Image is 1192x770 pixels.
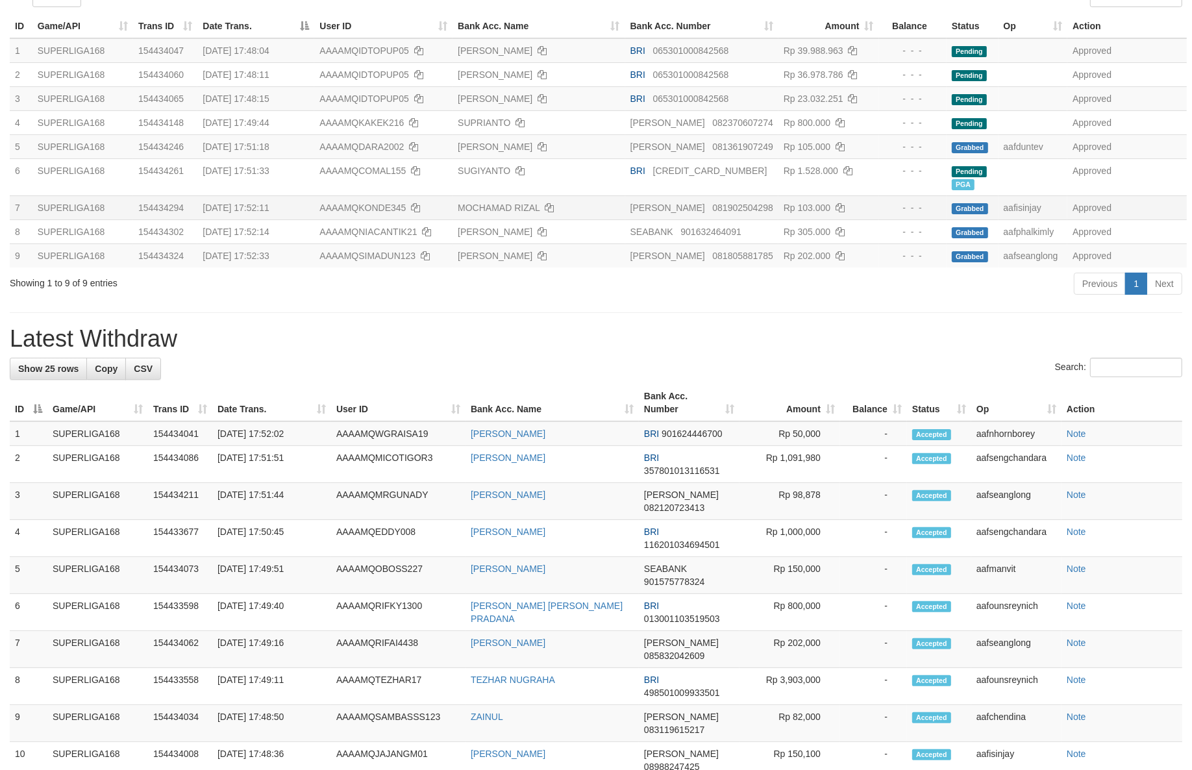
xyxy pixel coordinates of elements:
td: aafduntev [999,134,1068,158]
td: - [840,520,907,557]
td: 8 [10,219,32,243]
span: BRI [644,527,659,537]
td: aafsengchandara [971,520,1062,557]
td: Rp 98,878 [739,483,840,520]
span: [PERSON_NAME] [630,118,705,128]
a: Note [1067,453,1086,463]
span: Accepted [912,712,951,723]
span: AAAAMQIDTOPUP05 [319,45,408,56]
th: Game/API: activate to sort column ascending [47,384,148,421]
span: [DATE] 17:52:33 [203,251,269,261]
th: Amount: activate to sort column ascending [739,384,840,421]
td: 5 [10,134,32,158]
span: [DATE] 17:48:11 [203,69,269,80]
th: Op: activate to sort column ascending [971,384,1062,421]
span: AAAAMQSIMADUN123 [319,251,416,261]
th: Status: activate to sort column ascending [907,384,971,421]
span: [PERSON_NAME] [630,203,705,213]
div: - - - [884,68,941,81]
a: [PERSON_NAME] [471,749,545,759]
td: AAAAMQWGRAISA19 [331,421,466,446]
div: - - - [884,201,941,214]
span: BRI [644,453,659,463]
span: Copy 065301000842568 to clipboard [653,69,729,80]
span: [PERSON_NAME] [644,490,719,500]
td: AAAAMQTEZHAR17 [331,668,466,705]
span: Copy 085832042609 to clipboard [644,651,704,661]
td: Rp 82,000 [739,705,840,742]
td: AAAAMQRIFKY1300 [331,594,466,631]
td: 154433558 [148,668,212,705]
span: Rp 105.000 [784,142,830,152]
span: 154434302 [138,227,184,237]
td: [DATE] 17:48:50 [212,705,331,742]
td: Approved [1067,219,1187,243]
div: - - - [884,116,941,129]
td: 2 [10,62,32,86]
td: SUPERLIGA168 [47,557,148,594]
a: Note [1067,428,1086,439]
div: - - - [884,44,941,57]
span: Grabbed [952,203,988,214]
td: SUPERLIGA168 [32,219,133,243]
td: AAAAMQOBOSS227 [331,557,466,594]
td: 8 [10,668,47,705]
th: ID: activate to sort column descending [10,384,47,421]
span: 154434246 [138,142,184,152]
span: 154434261 [138,166,184,176]
th: Game/API: activate to sort column ascending [32,14,133,38]
td: - [840,594,907,631]
td: SUPERLIGA168 [32,110,133,134]
td: aafchendina [971,705,1062,742]
th: Op: activate to sort column ascending [999,14,1068,38]
td: aafisinjay [999,195,1068,219]
span: [DATE] 17:49:44 [203,118,269,128]
td: aafounsreynich [971,668,1062,705]
a: [PERSON_NAME] [471,428,545,439]
td: Approved [1067,62,1187,86]
td: - [840,557,907,594]
span: Pending [952,118,987,129]
span: BRI [630,93,645,104]
td: aafmanvit [971,557,1062,594]
span: Copy [95,364,118,374]
a: [PERSON_NAME] [458,45,532,56]
a: TEZHAR NUGRAHA [471,675,555,685]
td: SUPERLIGA168 [32,62,133,86]
a: [PERSON_NAME] [471,564,545,574]
th: Bank Acc. Number: activate to sort column ascending [625,14,778,38]
td: - [840,631,907,668]
span: 154434148 [138,118,184,128]
td: 154434086 [148,446,212,483]
td: [DATE] 17:50:45 [212,520,331,557]
span: [PERSON_NAME] [630,142,705,152]
td: - [840,421,907,446]
span: AAAAMQIDTOPUP05 [319,93,408,104]
td: SUPERLIGA168 [47,520,148,557]
td: 9 [10,705,47,742]
td: SUPERLIGA168 [32,195,133,219]
td: SUPERLIGA168 [32,38,133,63]
a: [PERSON_NAME] [471,453,545,463]
td: SUPERLIGA168 [32,86,133,110]
span: Rp 305.000 [784,227,830,237]
td: [DATE] 17:49:16 [212,631,331,668]
th: Balance [879,14,947,38]
td: AAAAMQMICOTIGOR3 [331,446,466,483]
span: Accepted [912,638,951,649]
span: Copy 569901015855531 to clipboard [653,166,767,176]
span: [PERSON_NAME] [630,251,705,261]
span: Rp 1.528.000 [784,166,838,176]
td: AAAAMQSAMBASSS123 [331,705,466,742]
div: - - - [884,92,941,105]
th: Date Trans.: activate to sort column ascending [212,384,331,421]
span: Copy 082120723413 to clipboard [644,503,704,513]
td: 6 [10,158,32,195]
td: AAAAMQRIFAI4438 [331,631,466,668]
span: [PERSON_NAME] [644,638,719,648]
div: - - - [884,225,941,238]
td: aafseanglong [971,483,1062,520]
td: 154434062 [148,631,212,668]
th: Action [1067,14,1187,38]
span: Copy 901624446700 to clipboard [662,428,722,439]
